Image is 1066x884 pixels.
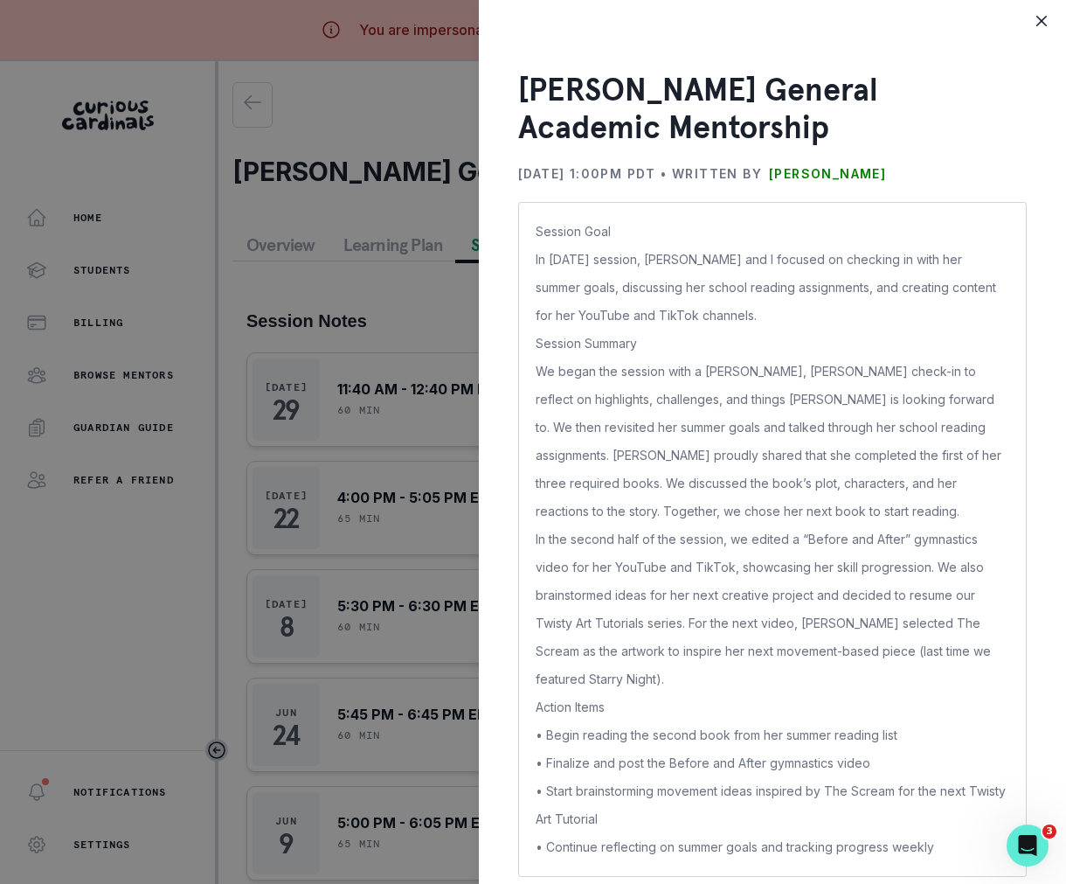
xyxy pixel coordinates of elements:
p: • Begin reading the second book from her summer reading list [536,721,1009,749]
p: In [DATE] session, [PERSON_NAME] and I focused on checking in with her summer goals, discussing h... [536,246,1009,330]
p: Session Goal [536,218,1009,246]
p: Action Items [536,693,1009,721]
p: Session Summary [536,330,1009,358]
p: [DATE] 1:00PM PDT • Written by [518,160,762,188]
button: Close [1028,7,1056,35]
p: • Continue reflecting on summer goals and tracking progress weekly [536,833,1009,861]
p: • Start brainstorming movement ideas inspired by The Scream for the next Twisty Art Tutorial [536,777,1009,833]
span: 3 [1042,825,1056,839]
p: • Finalize and post the Before and After gymnastics video [536,749,1009,777]
p: In the second half of the session, we edited a “Before and After” gymnastics video for her YouTub... [536,526,1009,693]
h3: [PERSON_NAME] General Academic Mentorship [518,71,1027,146]
p: We began the session with a [PERSON_NAME], [PERSON_NAME] check-in to reflect on highlights, chall... [536,358,1009,526]
iframe: Intercom live chat [1007,825,1049,867]
p: [PERSON_NAME] [769,160,886,188]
